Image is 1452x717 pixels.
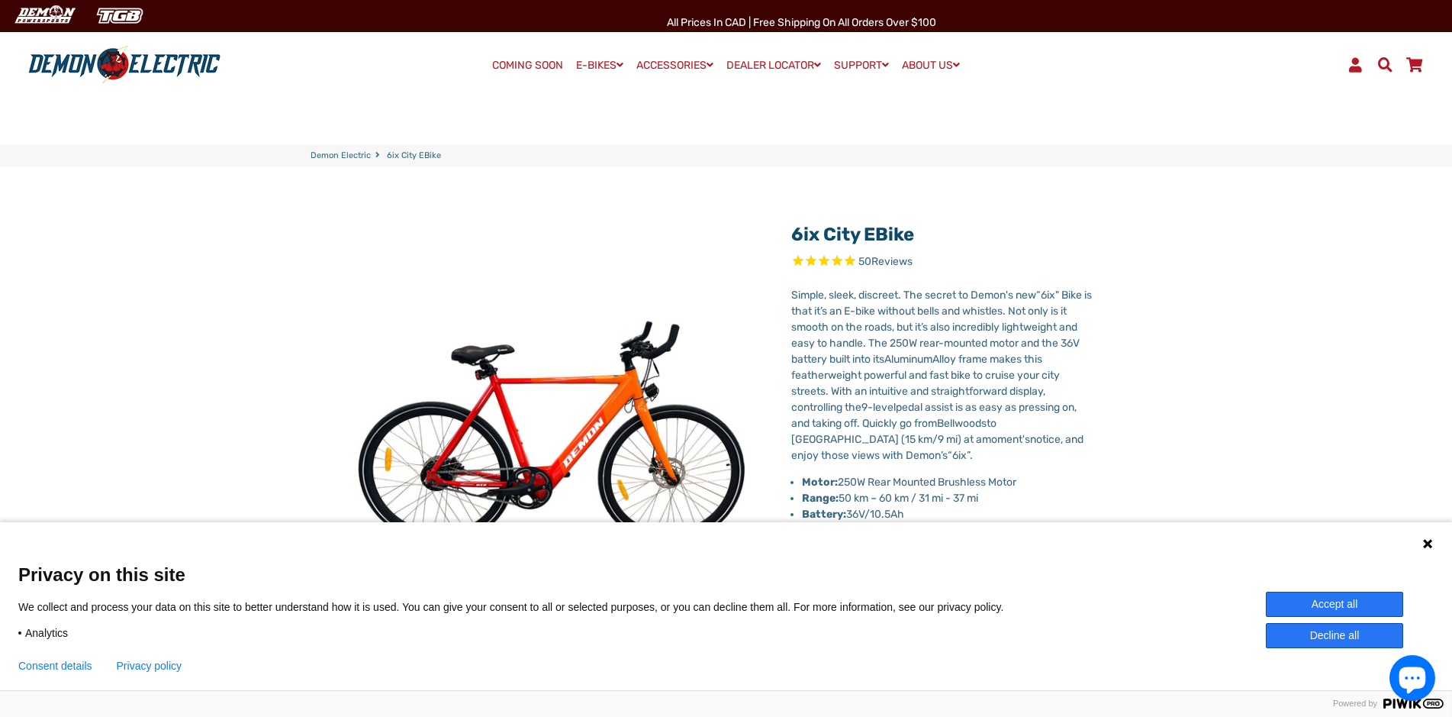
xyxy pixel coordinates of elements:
[952,449,967,462] span: 6ix
[631,54,719,76] a: ACCESSORIES
[791,417,996,446] span: to [GEOGRAPHIC_DATA] (15 km/9 mi) at a
[884,353,932,366] span: Aluminum
[571,54,629,76] a: E-BIKES
[802,506,1096,522] li: 36V/10.5Ah
[820,305,822,318] span: ’
[941,449,942,462] span: ’
[802,474,1096,490] li: 250W Rear Mounted Brushless Motor
[871,255,913,268] span: Reviews
[18,660,92,672] button: Consent details
[897,54,965,76] a: ABOUT US
[802,492,839,505] strong: Range:
[948,449,952,462] span: “
[829,54,894,76] a: SUPPORT
[858,255,913,268] span: 50 reviews
[1385,655,1440,705] inbox-online-store-chat: Shopify online store chat
[117,660,182,672] a: Privacy policy
[1266,592,1403,617] button: Accept all
[791,254,1096,271] span: Rated 4.8 out of 5 stars 50 reviews
[25,626,68,640] span: Analytics
[967,449,970,462] span: ”
[23,45,226,85] img: Demon Electric logo
[18,564,1434,586] span: Privacy on this site
[921,321,922,334] span: ’
[1266,623,1403,648] button: Decline all
[721,54,826,76] a: DEALER LOCATOR
[1036,289,1041,302] span: “
[802,490,1096,506] li: 50 km – 60 km / 31 mi - 37 mi
[791,321,1080,366] span: s also incredibly lightweight and easy to handle. The 250W rear-mounted motor and the 36V battery...
[8,3,81,28] img: Demon Electric
[861,401,896,414] span: 9-level
[791,224,914,245] a: 6ix City eBike
[387,150,441,163] span: 6ix City eBike
[970,449,973,462] span: .
[942,449,948,462] span: s
[791,353,1060,414] span: Alloy frame makes this featherweight powerful and fast bike to cruise your city streets. With an ...
[791,289,1092,318] span: 6ix" Bike is that it
[791,401,1077,430] span: pedal assist is as easy as pressing on, and taking off. Quickly go from
[937,417,987,430] span: Bellwoods
[667,16,936,29] span: All Prices in CAD | Free shipping on all orders over $100
[982,433,1030,446] span: moment's
[89,3,151,28] img: TGB Canada
[791,305,1067,334] span: s an E-bike without bells and whistles. Not only is it smooth on the roads, but it
[791,289,1036,302] span: Simple, sleek, discreet. The secret to Demon's new
[18,600,1026,614] p: We collect and process your data on this site to better understand how it is used. You can give y...
[791,433,1083,462] span: notice, and enjoy those views with Demon
[802,508,846,521] strong: Battery:
[1327,699,1383,709] span: Powered by
[311,150,371,163] a: Demon Electric
[487,55,568,76] a: COMING SOON
[802,476,838,489] strong: Motor:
